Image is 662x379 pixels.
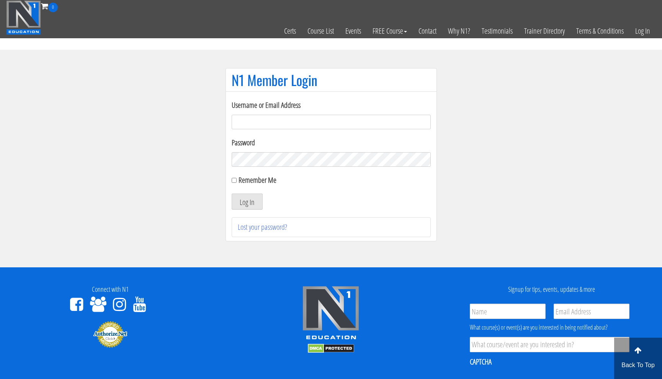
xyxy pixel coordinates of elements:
a: Testimonials [476,12,518,50]
label: CAPTCHA [470,357,492,367]
span: 0 [48,3,58,12]
label: Username or Email Address [232,99,431,111]
a: Why N1? [442,12,476,50]
a: 0 [41,1,58,11]
a: Events [340,12,367,50]
button: Log In [232,194,263,210]
label: Password [232,137,431,148]
img: DMCA.com Protection Status [308,344,354,353]
input: What course/event are you interested in? [470,337,629,352]
a: Course List [302,12,340,50]
img: n1-education [6,0,41,35]
a: Log In [629,12,656,50]
label: Remember Me [239,175,276,185]
a: Certs [278,12,302,50]
a: Terms & Conditions [570,12,629,50]
input: Email Address [554,304,629,319]
h4: Connect with N1 [6,286,215,293]
h1: N1 Member Login [232,72,431,88]
a: Contact [413,12,442,50]
img: n1-edu-logo [302,286,360,342]
img: Authorize.Net Merchant - Click to Verify [93,320,127,348]
a: Trainer Directory [518,12,570,50]
div: What course(s) or event(s) are you interested in being notified about? [470,323,629,332]
h4: Signup for tips, events, updates & more [447,286,656,293]
a: FREE Course [367,12,413,50]
a: Lost your password? [238,222,287,232]
input: Name [470,304,546,319]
